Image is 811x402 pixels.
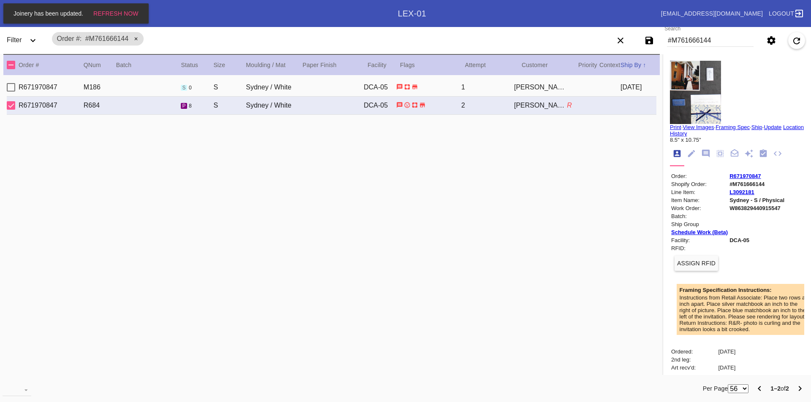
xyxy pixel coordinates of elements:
td: DCA-05 [729,237,785,244]
td: Ordered: [671,348,717,355]
div: LEX-01 [398,9,426,19]
ng-md-icon: Order Info [672,149,682,159]
span: Priority [578,62,597,68]
div: DCA-05 [364,102,396,109]
td: Facility: [671,237,728,244]
button: Previous Page [751,380,768,397]
button: Clear filters [612,32,629,49]
td: Work Order: [671,205,728,212]
div: Paper Finish [302,60,367,70]
span: Logout [769,10,794,17]
span: Size [213,62,225,68]
a: View Images [683,124,714,130]
span: R [567,102,572,109]
td: Item Name: [671,197,728,204]
span: Order # [57,35,82,42]
a: Framing Spec [716,124,750,130]
span: Surface Float [411,101,418,108]
ng-md-icon: Measurements [716,149,725,159]
span: Pending Receivable [181,103,187,109]
td: [DATE] [718,348,736,355]
md-select: download-file: Download... [3,383,31,396]
ng-md-icon: Package Note [730,149,739,159]
div: Batch [116,60,181,70]
button: Save filters [641,32,658,49]
ng-md-icon: Work Order Fields [687,149,696,159]
b: 1–2 [770,385,781,392]
button: Expand [24,32,41,49]
span: Ship to Store [419,101,426,108]
div: Sydney / White [246,84,299,91]
md-checkbox: Select All [7,58,19,72]
div: Customer [522,60,578,70]
div: Select Work OrderR671970847M186Shipped 0 workflow steps remainingSSydney / WhiteDCA-051[PERSON_NA... [7,78,656,97]
div: 8.5" x 10.75" [670,137,804,143]
span: ↑ [643,62,646,68]
td: Art recv'd: [671,364,717,371]
ng-md-icon: JSON Files [773,149,782,159]
span: return [404,101,411,108]
div: Instructions from Retail Associate: Place two rows an inch apart. Place silver matchbook an inch ... [680,294,808,320]
span: Refresh Now [93,10,139,17]
a: Schedule Work (Beta) [671,229,728,235]
a: Print [670,124,681,130]
div: Sydney / White [246,102,299,109]
td: [DATE] [718,364,736,371]
span: Has instructions from customer. Has instructions from business. [396,101,403,108]
div: Return Instructions: R&R- photo is curling and the invitation looks a bit crooked. [680,320,808,332]
div: Work OrdersExpand [20,5,398,22]
div: Priority [578,60,599,70]
img: c_inside,w_600,h_600.auto [670,61,721,124]
div: Size [213,60,246,70]
span: Joinery has been updated. [11,10,86,17]
div: Select Work OrderR671970847R684Pending Receivable 8 workflow steps remainingSSydney / WhiteDCA-05... [7,97,656,115]
span: Ship to Store [411,83,418,90]
span: 0 workflow steps remaining [189,85,192,91]
span: Shipped [181,85,187,91]
a: Logout [766,6,804,21]
button: Settings [763,32,780,49]
td: Sydney - S / Physical [729,197,785,204]
ng-md-icon: Notes [701,149,710,159]
td: Batch: [671,213,728,220]
span: 8 workflow steps remaining [189,103,192,109]
div: [PERSON_NAME] [514,102,567,109]
div: Order # [19,60,84,70]
a: Ship [751,124,762,130]
div: 2 [461,102,514,109]
span: 0 [189,85,192,91]
span: Ship By [620,62,641,68]
td: Order: [671,173,728,180]
div: [PERSON_NAME] [514,84,567,91]
md-checkbox: Select Work Order [7,100,19,111]
a: L3092181 [729,189,754,195]
span: p [182,103,185,109]
div: of [770,383,789,394]
span: Has instructions from customer. Has instructions from business. [396,83,403,90]
div: R671970847 [19,84,84,91]
td: #M761666144 [729,181,785,188]
b: 2 [786,385,789,392]
a: [EMAIL_ADDRESS][DOMAIN_NAME] [661,10,763,17]
div: [DATE] [620,84,656,91]
button: Next Page [792,380,808,397]
div: Facility [367,60,400,70]
div: S [213,84,246,91]
span: s [182,85,185,91]
span: Filter [7,36,22,43]
a: Update [764,124,781,130]
span: Surface Float [404,83,411,90]
div: Context [599,60,620,70]
div: S [213,102,246,109]
td: Ship Group [671,221,728,228]
button: Refresh Now [91,6,141,21]
td: 2nd leg: [671,356,717,363]
label: Per Page [703,383,728,394]
ng-md-icon: Workflow [759,149,768,159]
div: FilterExpand [3,29,47,52]
div: R684 [84,102,116,109]
div: 1 [461,84,514,91]
a: Location History [670,124,804,137]
td: Line Item: [671,189,728,196]
ng-md-icon: Clear filters [615,40,626,47]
